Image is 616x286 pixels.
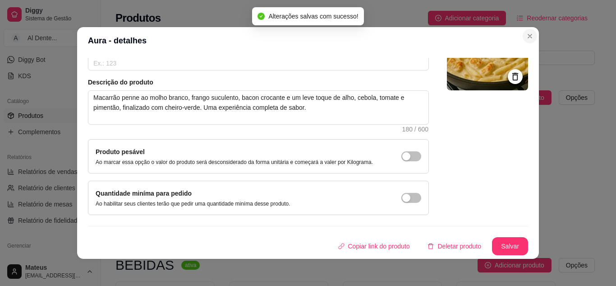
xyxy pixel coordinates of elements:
[428,243,434,249] span: delete
[257,13,265,20] span: check-circle
[96,159,373,166] p: Ao marcar essa opção o valor do produto será desconsiderado da forma unitária e começará a valer ...
[77,27,539,54] header: Aura - detalhes
[96,148,145,155] label: Produto pesável
[420,237,488,255] button: deleteDeletar produto
[96,190,192,197] label: Quantidade miníma para pedido
[88,56,429,70] input: Ex.: 123
[268,13,358,20] span: Alterações salvas com sucesso!
[96,200,290,207] p: Ao habilitar seus clientes terão que pedir uma quantidade miníma desse produto.
[492,237,528,255] button: Salvar
[88,78,429,87] article: Descrição do produto
[88,91,428,124] textarea: Macarrão penne ao molho branco, frango suculento, bacon crocante e um leve toque de alho, cebola,...
[523,29,537,43] button: Close
[331,237,417,255] button: Copiar link do produto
